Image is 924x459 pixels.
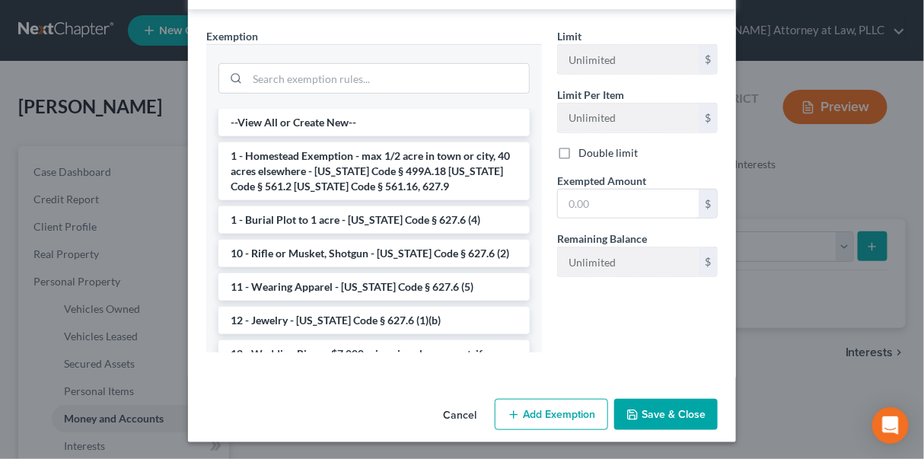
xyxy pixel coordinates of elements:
div: Open Intercom Messenger [872,407,909,444]
label: Remaining Balance [557,231,647,247]
input: -- [558,247,699,276]
div: $ [699,104,717,132]
label: Limit Per Item [557,87,624,103]
span: Exempted Amount [557,174,646,187]
span: Limit [557,30,581,43]
button: Add Exemption [495,399,608,431]
div: $ [699,190,717,218]
input: 0.00 [558,190,699,218]
li: 12 - Wedding Rings - $7,000 minus jewelry amount, if purchased after marriage and up to 2 years p... [218,340,530,398]
li: 1 - Homestead Exemption - max 1/2 acre in town or city, 40 acres elsewhere - [US_STATE] Code § 49... [218,142,530,200]
li: --View All or Create New-- [218,109,530,136]
div: $ [699,45,717,74]
li: 12 - Jewelry - [US_STATE] Code § 627.6 (1)(b) [218,307,530,334]
button: Cancel [431,400,489,431]
li: 11 - Wearing Apparel - [US_STATE] Code § 627.6 (5) [218,273,530,301]
button: Save & Close [614,399,718,431]
input: Search exemption rules... [247,64,529,93]
li: 1 - Burial Plot to 1 acre - [US_STATE] Code § 627.6 (4) [218,206,530,234]
input: -- [558,104,699,132]
div: $ [699,247,717,276]
label: Double limit [578,145,638,161]
span: Exemption [206,30,258,43]
input: -- [558,45,699,74]
li: 10 - Rifle or Musket, Shotgun - [US_STATE] Code § 627.6 (2) [218,240,530,267]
